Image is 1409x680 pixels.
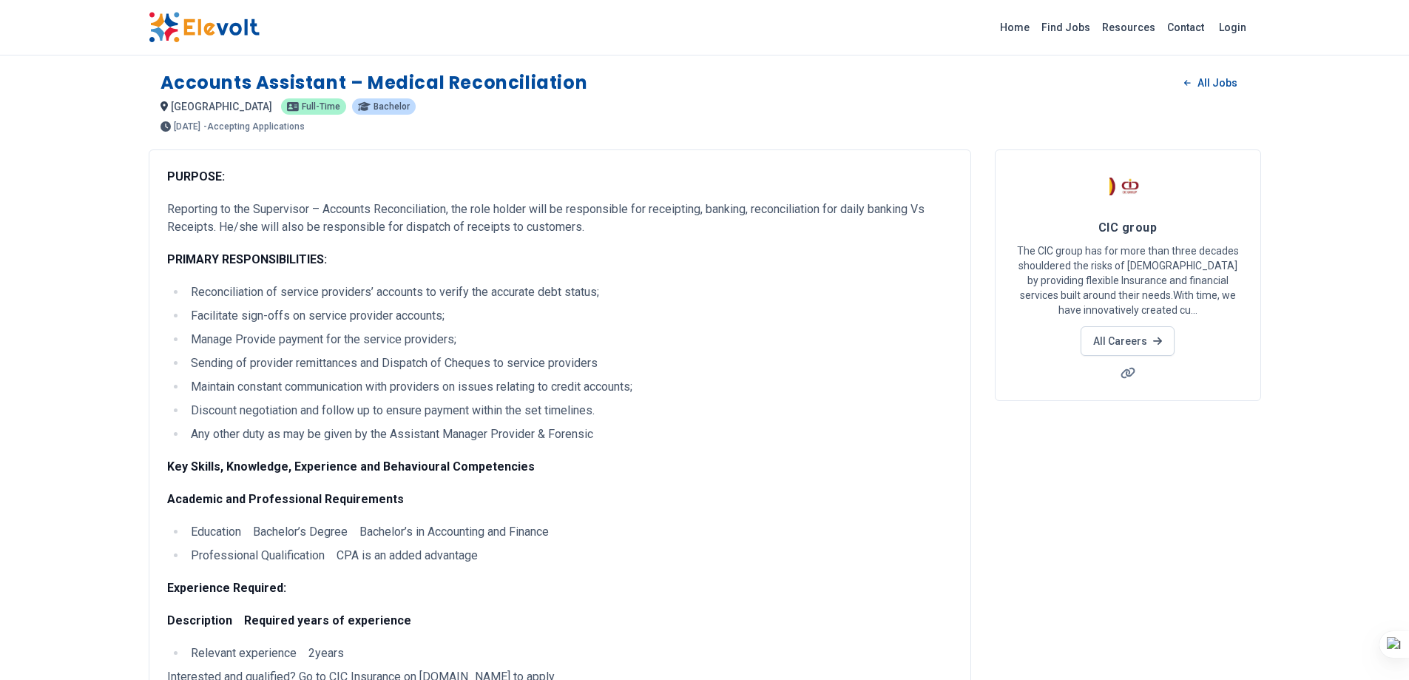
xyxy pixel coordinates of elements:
span: CIC group [1098,221,1157,235]
a: Find Jobs [1035,16,1096,39]
strong: Key Skills, Knowledge, Experience and Behavioural Competencies [167,459,535,474]
li: Education Bachelor’s Degree Bachelor’s in Accounting and Finance [186,523,953,541]
a: All Careers [1081,326,1175,356]
a: Resources [1096,16,1161,39]
li: Discount negotiation and follow up to ensure payment within the set timelines. [186,402,953,420]
span: Full-time [302,102,340,111]
span: [GEOGRAPHIC_DATA] [171,101,272,112]
li: Professional Qualification CPA is an added advantage [186,547,953,565]
li: Manage Provide payment for the service providers; [186,331,953,349]
span: [DATE] [174,122,200,131]
li: Sending of provider remittances and Dispatch of Cheques to service providers [186,354,953,372]
li: Facilitate sign-offs on service provider accounts; [186,307,953,325]
span: Bachelor [374,102,410,111]
strong: Experience Required: [167,581,286,595]
a: Login [1210,13,1255,42]
p: Reporting to the Supervisor – Accounts Reconciliation, the role holder will be responsible for re... [167,201,953,236]
li: Maintain constant communication with providers on issues relating to credit accounts; [186,378,953,396]
strong: Academic and Professional Requirements [167,492,404,506]
li: Relevant experience 2years [186,644,953,662]
li: Reconciliation of service providers’ accounts to verify the accurate debt status; [186,283,953,301]
a: Contact [1161,16,1210,39]
h1: Accounts Assistant – Medical Reconciliation [161,71,588,95]
a: Home [994,16,1035,39]
p: - Accepting Applications [203,122,305,131]
strong: Description Required years of experience [167,613,411,627]
a: All Jobs [1172,72,1248,94]
img: CIC group [1109,168,1146,205]
strong: PURPOSE: [167,169,225,184]
p: The CIC group has for more than three decades shouldered the risks of [DEMOGRAPHIC_DATA] by provi... [1013,243,1243,317]
li: Any other duty as may be given by the Assistant Manager Provider & Forensic [186,425,953,443]
strong: PRIMARY RESPONSIBILITIES: [167,252,327,266]
img: Elevolt [149,12,260,43]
